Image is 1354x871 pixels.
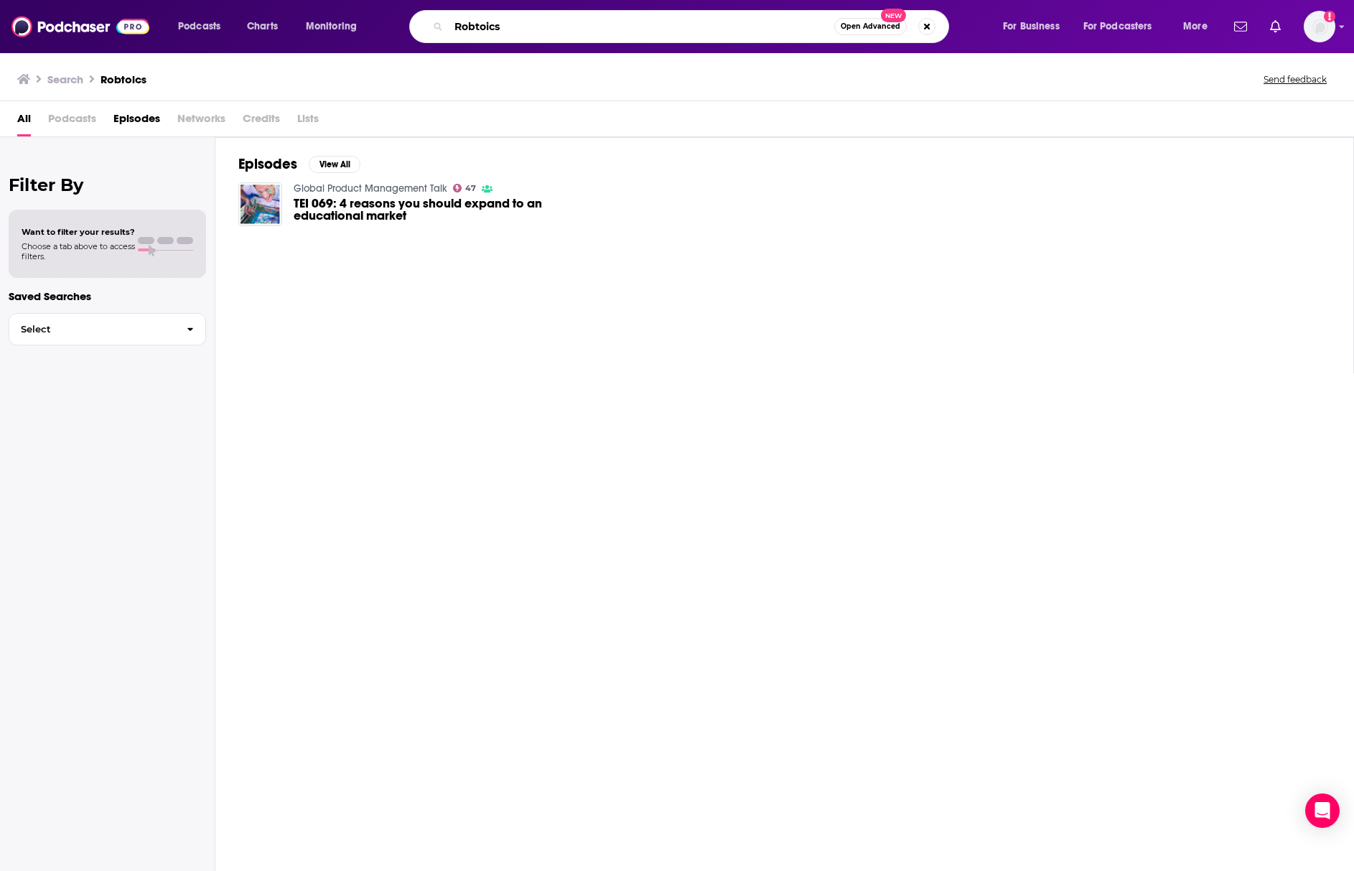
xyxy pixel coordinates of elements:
a: All [17,107,31,136]
span: Open Advanced [841,23,900,30]
span: Podcasts [48,107,96,136]
a: 47 [453,184,477,192]
span: New [881,9,907,22]
img: User Profile [1304,11,1335,42]
span: 47 [465,185,476,192]
div: Search podcasts, credits, & more... [423,10,963,43]
a: Charts [238,15,286,38]
span: For Business [1003,17,1060,37]
a: TEI 069: 4 reasons you should expand to an educational market [294,197,591,222]
svg: Add a profile image [1324,11,1335,22]
a: Show notifications dropdown [1264,14,1287,39]
span: Logged in as TrevorC [1304,11,1335,42]
span: Select [9,325,175,334]
input: Search podcasts, credits, & more... [449,15,834,38]
img: TEI 069: 4 reasons you should expand to an educational market [238,182,282,226]
p: Saved Searches [9,289,206,303]
a: Episodes [113,107,160,136]
h3: Robtoics [101,73,146,86]
img: Podchaser - Follow, Share and Rate Podcasts [11,13,149,40]
button: open menu [168,15,239,38]
a: EpisodesView All [238,155,360,173]
button: Open AdvancedNew [834,18,907,35]
span: More [1183,17,1208,37]
span: Monitoring [306,17,357,37]
span: Credits [243,107,280,136]
button: open menu [296,15,375,38]
button: Show profile menu [1304,11,1335,42]
span: Networks [177,107,225,136]
button: Select [9,313,206,345]
span: Want to filter your results? [22,227,135,237]
span: Charts [247,17,278,37]
a: Show notifications dropdown [1228,14,1253,39]
span: Podcasts [178,17,220,37]
button: open menu [993,15,1078,38]
span: For Podcasters [1083,17,1152,37]
button: View All [309,156,360,173]
h2: Episodes [238,155,297,173]
button: Send feedback [1259,73,1331,85]
span: Lists [297,107,319,136]
div: Open Intercom Messenger [1305,793,1340,828]
button: open menu [1074,15,1173,38]
button: open menu [1173,15,1225,38]
h3: Search [47,73,83,86]
a: Global Product Management Talk [294,182,447,195]
span: Choose a tab above to access filters. [22,241,135,261]
h2: Filter By [9,174,206,195]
